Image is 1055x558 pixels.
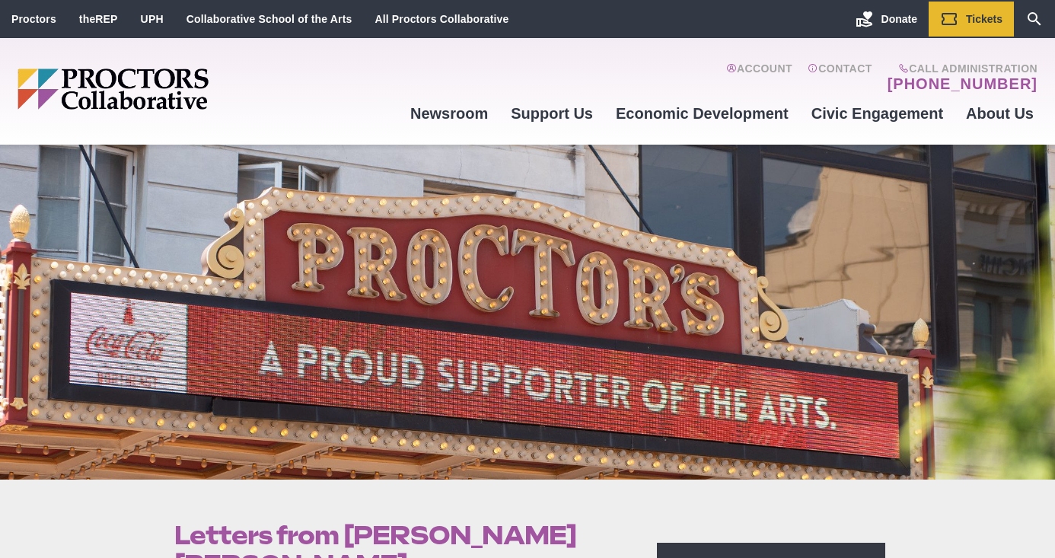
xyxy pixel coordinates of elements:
a: UPH [141,13,164,25]
a: Contact [808,62,872,93]
span: Call Administration [883,62,1037,75]
a: Collaborative School of the Arts [186,13,352,25]
a: All Proctors Collaborative [375,13,508,25]
a: About Us [955,93,1045,134]
span: Donate [881,13,917,25]
a: Account [726,62,792,93]
span: Tickets [966,13,1002,25]
a: Donate [844,2,929,37]
a: Support Us [499,93,604,134]
a: Tickets [929,2,1014,37]
a: Newsroom [399,93,499,134]
a: theREP [79,13,118,25]
a: Civic Engagement [800,93,955,134]
a: [PHONE_NUMBER] [888,75,1037,93]
img: Proctors logo [18,69,326,110]
a: Search [1014,2,1055,37]
a: Economic Development [604,93,800,134]
a: Proctors [11,13,56,25]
